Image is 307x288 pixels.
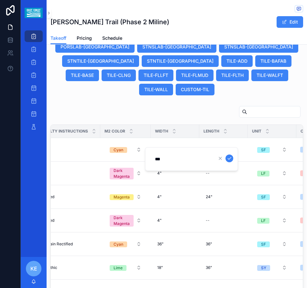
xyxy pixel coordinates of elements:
[157,171,162,176] span: 4"
[104,191,147,203] a: Select Button
[104,164,147,182] a: Select Button
[157,218,162,223] span: 4"
[203,144,244,155] a: 48"
[157,241,164,247] span: 36"
[257,72,283,79] span: TILE-WALFT
[206,241,212,247] span: 36"
[104,238,147,250] button: Select Button
[252,262,292,273] button: Select Button
[114,194,130,200] div: Magenta
[252,215,292,226] button: Select Button
[277,16,303,28] button: Edit
[137,41,216,53] button: STNSLAB-[GEOGRAPHIC_DATA]
[114,241,123,247] div: Cyan
[252,129,261,134] span: Unit
[62,55,139,67] button: STNTILE-[GEOGRAPHIC_DATA]
[144,72,168,79] span: TILE-FLLFT
[206,265,212,270] span: 36"
[155,215,195,226] a: 4"
[104,165,147,182] button: Select Button
[221,55,253,67] button: TILE-ADD
[50,35,66,41] span: Takeoff
[36,215,96,226] a: Rectified
[203,192,244,202] a: 24"
[36,129,88,134] span: Specialty Instructions
[203,239,244,249] a: 36"
[261,265,266,271] div: SY
[226,58,247,64] span: TILE-ADD
[260,58,286,64] span: TILE-BAFAB
[206,218,210,223] div: --
[203,168,244,178] a: --
[155,192,195,202] a: 4"
[66,69,99,81] button: TILE-BASE
[255,55,291,67] button: TILE-BAFAB
[224,44,293,50] span: STNSLAB-[GEOGRAPHIC_DATA]
[67,58,134,64] span: STNTILE-[GEOGRAPHIC_DATA]
[206,194,213,199] span: 24"
[38,241,73,247] span: Porcelain Rectified
[77,32,92,45] a: Pricing
[60,44,129,50] span: PORSLAB-[GEOGRAPHIC_DATA]
[261,241,266,247] div: SF
[252,214,292,227] a: Select Button
[252,191,292,203] button: Select Button
[36,239,96,249] a: Porcelain Rectified
[104,212,147,229] button: Select Button
[104,211,147,229] a: Select Button
[261,218,266,224] div: LF
[30,265,37,272] span: KE
[71,72,94,79] span: TILE-BASE
[25,8,42,18] img: App logo
[155,239,195,249] a: 36"
[206,171,210,176] div: --
[155,144,195,155] a: 24"
[203,215,244,226] a: --
[142,55,219,67] button: STNTILE-[GEOGRAPHIC_DATA]
[102,32,122,45] a: Schedule
[50,17,169,27] h1: [PERSON_NAME] Trail (Phase 2 Miline)
[176,69,214,81] button: TILE-FLMUD
[181,72,208,79] span: TILE-FLMUD
[261,147,266,153] div: SF
[104,238,147,250] a: Select Button
[203,129,219,134] span: Length
[157,265,163,270] span: 18"
[77,35,92,41] span: Pricing
[261,171,266,176] div: LF
[50,32,66,45] a: Takeoff
[114,215,130,227] div: Dark Magenta
[251,69,288,81] button: TILE-WALFT
[138,69,173,81] button: TILE-FLLFT
[102,35,122,41] span: Schedule
[147,58,214,64] span: STNTILE-[GEOGRAPHIC_DATA]
[144,86,168,93] span: TILE-WALL
[104,262,147,273] button: Select Button
[114,265,123,271] div: Lime
[176,84,214,95] button: CUSTOM-TIL
[203,262,244,273] a: 36"
[155,262,195,273] a: 18"
[55,41,135,53] button: PORSLAB-[GEOGRAPHIC_DATA]
[104,129,125,134] span: M2 Color
[139,84,173,95] button: TILE-WALL
[181,86,209,93] span: CUSTOM-TIL
[102,69,136,81] button: TILE-CLNG
[219,41,298,53] button: STNSLAB-[GEOGRAPHIC_DATA]
[155,168,195,178] a: 4"
[261,194,266,200] div: SF
[221,72,244,79] span: TILE-FLTH
[114,168,130,179] div: Dark Magenta
[216,69,249,81] button: TILE-FLTH
[104,144,147,156] a: Select Button
[252,167,292,179] button: Select Button
[252,238,292,250] button: Select Button
[36,192,96,202] a: Rectified
[155,129,168,134] span: Width
[36,262,96,273] a: Monolithic
[252,144,292,155] button: Select Button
